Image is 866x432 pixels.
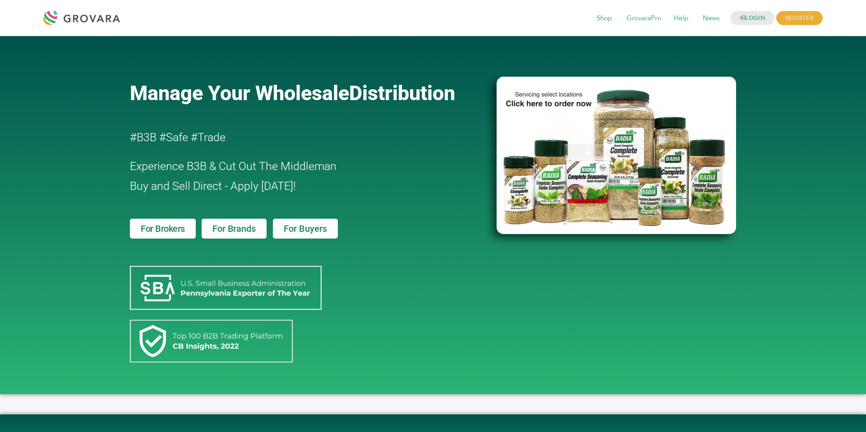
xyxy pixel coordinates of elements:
span: REGISTER [776,11,823,25]
a: LOGIN [730,11,774,25]
span: For Buyers [284,224,327,233]
span: For Brokers [141,224,185,233]
h2: #B3B #Safe #Trade [130,128,445,147]
span: For Brands [212,224,255,233]
a: Help [668,14,695,23]
span: News [696,10,726,27]
a: For Brands [202,219,266,239]
span: Experience B3B & Cut Out The Middleman [130,160,336,173]
a: Manage Your WholesaleDistribution [130,81,482,105]
a: For Brokers [130,219,196,239]
span: Buy and Sell Direct - Apply [DATE]! [130,179,296,193]
a: For Buyers [273,219,338,239]
a: GrovaraPro [620,14,668,23]
a: Shop [590,14,618,23]
a: News [696,14,726,23]
span: Shop [590,10,618,27]
span: Distribution [349,81,455,105]
span: Manage Your Wholesale [130,81,349,105]
span: Help [668,10,695,27]
span: GrovaraPro [620,10,668,27]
